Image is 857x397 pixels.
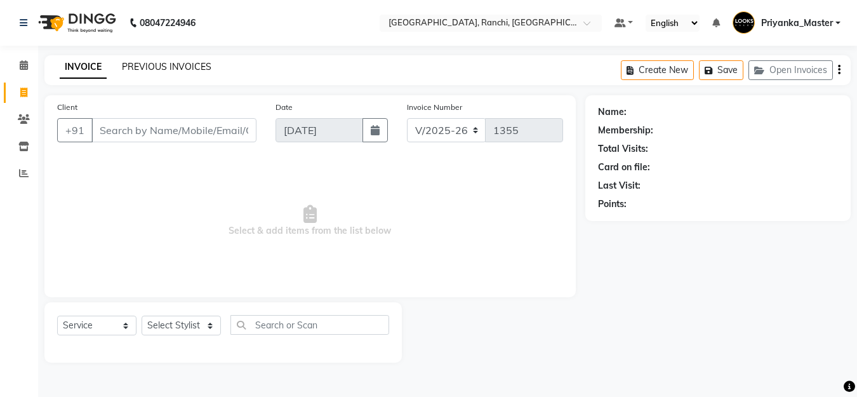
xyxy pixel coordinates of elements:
div: Name: [598,105,627,119]
label: Date [276,102,293,113]
button: Create New [621,60,694,80]
img: Priyanka_Master [733,11,755,34]
a: INVOICE [60,56,107,79]
input: Search by Name/Mobile/Email/Code [91,118,256,142]
img: logo [32,5,119,41]
button: Open Invoices [748,60,833,80]
div: Membership: [598,124,653,137]
div: Total Visits: [598,142,648,156]
label: Invoice Number [407,102,462,113]
a: PREVIOUS INVOICES [122,61,211,72]
button: Save [699,60,743,80]
span: Priyanka_Master [761,17,833,30]
input: Search or Scan [230,315,389,335]
div: Last Visit: [598,179,641,192]
b: 08047224946 [140,5,196,41]
div: Points: [598,198,627,211]
div: Card on file: [598,161,650,174]
label: Client [57,102,77,113]
span: Select & add items from the list below [57,158,563,285]
button: +91 [57,118,93,142]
